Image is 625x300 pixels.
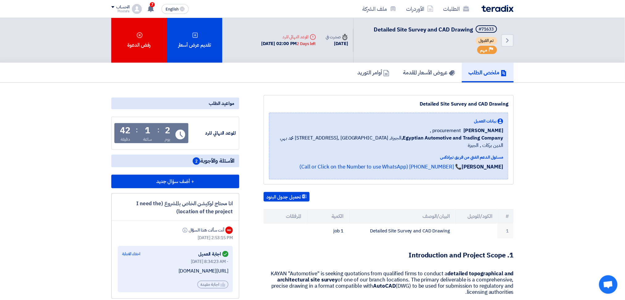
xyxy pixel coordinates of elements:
span: procurement , [430,127,461,134]
img: profile_test.png [132,4,142,14]
div: اجابة العميل [198,250,228,258]
span: الجيزة, [GEOGRAPHIC_DATA] ,[STREET_ADDRESS] محمد بهي الدين بركات , الجيزة [274,134,503,149]
td: 1 job [306,224,349,238]
a: أوامر التوريد [351,63,396,82]
div: رفض الدعوة [111,18,167,63]
td: Detailed Site Survey and CAD Drawing [349,224,455,238]
span: English [166,7,179,11]
a: الأوردرات [401,2,438,16]
div: MH [225,227,233,234]
a: الطلبات [438,2,474,16]
div: [DATE] 02:00 PM [261,40,316,47]
div: : [157,124,159,135]
div: 42 [120,126,131,135]
div: [DATE] 2:53:15 PM [118,235,233,241]
div: Open chat [599,275,618,294]
div: يوم [165,136,171,143]
td: 1 [497,224,514,238]
h5: أوامر التوريد [357,69,389,76]
b: Egyptian Automotive and Trading Company, [401,134,503,142]
th: البيان/الوصف [349,209,455,224]
div: 1 [145,126,150,135]
span: 7 [150,2,155,7]
span: بيانات العميل [474,118,496,124]
h5: ملخص الطلب [469,69,507,76]
strong: AutoCAD [373,282,396,290]
span: مهم [480,47,487,53]
strong: [PERSON_NAME] [462,163,503,171]
div: مسئول الدعم الفني من فريق تيرادكس [274,154,503,160]
div: 2 [165,126,170,135]
div: دقيقة [121,136,130,143]
div: Detailed Site Survey and CAD Drawing [269,100,508,108]
p: KAYAN "Automotive" is seeking quotations from qualified firms to conduct a of one of our branch l... [264,271,514,295]
button: تحميل جدول البنود [264,192,310,202]
span: تم القبول [476,37,497,44]
div: صدرت في [326,34,348,40]
h5: Detailed Site Survey and CAD Drawing [374,25,498,34]
div: اخفاء الاجابة [122,251,140,257]
span: Detailed Site Survey and CAD Drawing [374,25,473,34]
div: 2 Days left [297,41,316,47]
h5: عروض الأسعار المقدمة [403,69,455,76]
strong: 1. Introduction and Project Scope [409,250,514,260]
div: أنت سألت هذا السؤال [181,227,224,233]
button: + أضف سؤال جديد [111,175,239,188]
a: ملخص الطلب [462,63,514,82]
span: الأسئلة والأجوبة [193,157,234,165]
div: #71633 [479,27,494,31]
span: [PERSON_NAME] [463,127,503,134]
th: الكمية [306,209,349,224]
th: # [497,209,514,224]
button: English [162,4,189,14]
a: عروض الأسعار المقدمة [396,63,462,82]
a: 📞 [PHONE_NUMBER] (Call or Click on the Number to use WhatsApp) [299,163,462,171]
a: ملف الشركة [357,2,401,16]
div: : [136,124,138,135]
th: المرفقات [264,209,306,224]
strong: detailed topographical and architectural site survey [277,270,514,284]
div: الموعد النهائي للرد [190,130,236,137]
div: انا محتاج لوكيشن الخاص بالمشروع (I need the location of the project) [118,200,233,215]
div: الموعد النهائي للرد [261,34,316,40]
div: [DATE] 8:34:23 AM - [122,258,228,265]
img: Teradix logo [482,5,514,12]
div: تقديم عرض أسعار [167,18,222,63]
div: ساعة [143,136,152,143]
div: [DATE] [326,40,348,47]
div: الحساب [116,5,130,10]
div: اجابة مفيدة [197,281,228,289]
div: [URL][DOMAIN_NAME] [122,268,228,274]
span: 2 [193,157,200,165]
div: Mostafa [111,10,130,13]
th: الكود/الموديل [455,209,497,224]
div: مواعيد الطلب [111,98,239,109]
